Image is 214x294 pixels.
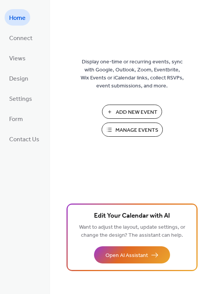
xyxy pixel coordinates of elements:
a: Settings [5,90,37,107]
a: Views [5,50,30,66]
span: Contact Us [9,134,39,145]
span: Connect [9,32,32,44]
span: Home [9,12,26,24]
button: Manage Events [102,123,163,137]
span: Manage Events [115,126,158,134]
a: Form [5,110,28,127]
span: Add New Event [116,108,157,116]
button: Open AI Assistant [94,246,170,263]
a: Contact Us [5,131,44,147]
span: Display one-time or recurring events, sync with Google, Outlook, Zoom, Eventbrite, Wix Events or ... [81,58,184,90]
a: Home [5,9,30,26]
span: Design [9,73,28,85]
span: Settings [9,93,32,105]
a: Design [5,70,33,86]
span: Open AI Assistant [105,252,148,260]
span: Form [9,113,23,125]
span: Views [9,53,26,65]
span: Edit Your Calendar with AI [94,211,170,221]
span: Want to adjust the layout, update settings, or change the design? The assistant can help. [79,222,185,241]
button: Add New Event [102,105,162,119]
a: Connect [5,29,37,46]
